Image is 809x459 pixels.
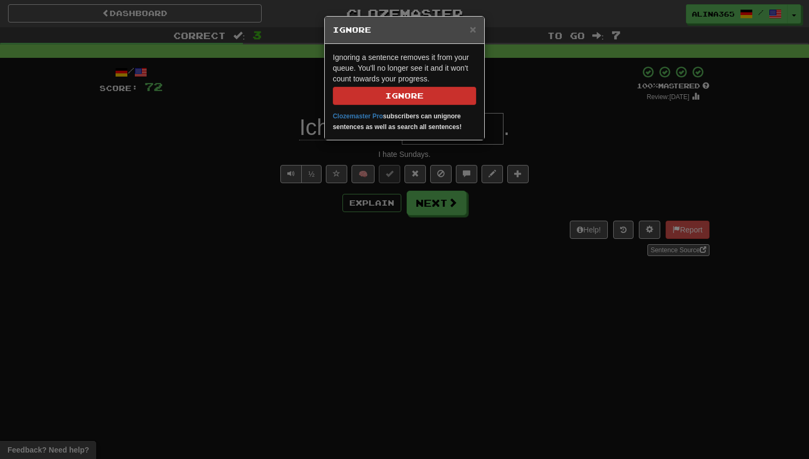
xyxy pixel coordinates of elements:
[470,24,476,35] button: Close
[333,87,476,105] button: Ignore
[470,23,476,35] span: ×
[333,112,462,131] strong: subscribers can unignore sentences as well as search all sentences!
[333,112,383,120] a: Clozemaster Pro
[333,52,476,105] p: Ignoring a sentence removes it from your queue. You'll no longer see it and it won't count toward...
[333,25,476,35] h5: Ignore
